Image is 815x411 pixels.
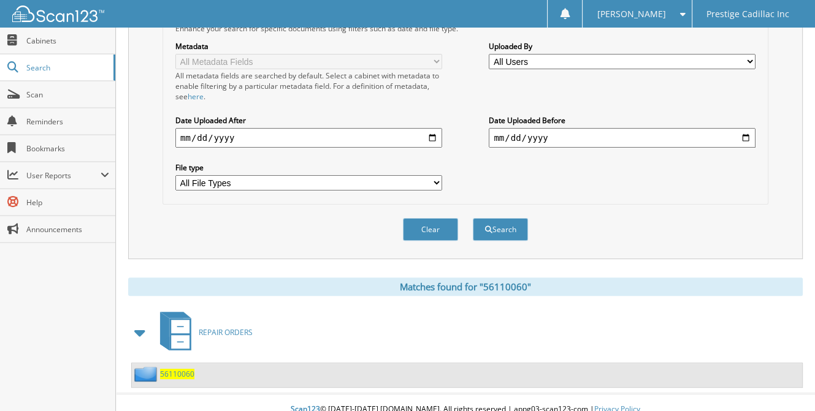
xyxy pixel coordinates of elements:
div: Matches found for "56110060" [128,277,803,296]
span: Announcements [26,224,109,235]
label: Metadata [175,41,442,51]
input: end [489,128,756,148]
span: Cabinets [26,36,109,46]
span: Scan [26,89,109,100]
img: scan123-logo-white.svg [12,6,104,22]
a: 56110060 [160,369,194,379]
span: Search [26,62,107,73]
span: Help [26,197,109,208]
div: All metadata fields are searched by default. Select a cabinet with metadata to enable filtering b... [175,70,442,102]
span: User Reports [26,170,101,181]
label: Date Uploaded Before [489,115,756,126]
button: Clear [403,218,458,241]
span: REPAIR ORDERS [199,327,253,337]
a: REPAIR ORDERS [153,308,253,356]
label: Date Uploaded After [175,115,442,126]
button: Search [473,218,528,241]
span: Reminders [26,116,109,127]
a: here [188,91,204,102]
span: Bookmarks [26,143,109,154]
span: Prestige Cadillac Inc [706,10,789,18]
input: start [175,128,442,148]
div: Enhance your search for specific documents using filters such as date and file type. [169,23,762,34]
iframe: Chat Widget [754,352,815,411]
img: folder2.png [134,366,160,382]
label: File type [175,162,442,173]
label: Uploaded By [489,41,756,51]
span: [PERSON_NAME] [597,10,666,18]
